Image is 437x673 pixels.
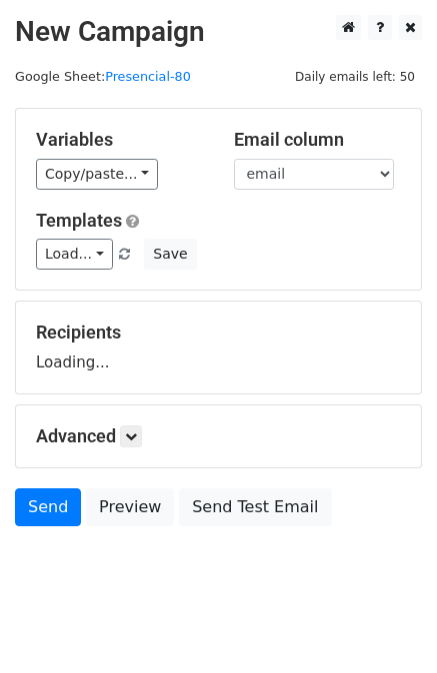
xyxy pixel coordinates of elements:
[288,66,422,88] span: Daily emails left: 50
[15,488,81,526] a: Send
[36,425,401,447] h5: Advanced
[144,239,196,270] button: Save
[36,210,122,231] a: Templates
[36,159,158,190] a: Copy/paste...
[36,239,113,270] a: Load...
[36,129,204,151] h5: Variables
[36,322,401,343] h5: Recipients
[234,129,402,151] h5: Email column
[36,322,401,373] div: Loading...
[15,69,191,84] small: Google Sheet:
[105,69,191,84] a: Presencial-80
[288,69,422,84] a: Daily emails left: 50
[15,15,422,49] h2: New Campaign
[86,488,174,526] a: Preview
[179,488,331,526] a: Send Test Email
